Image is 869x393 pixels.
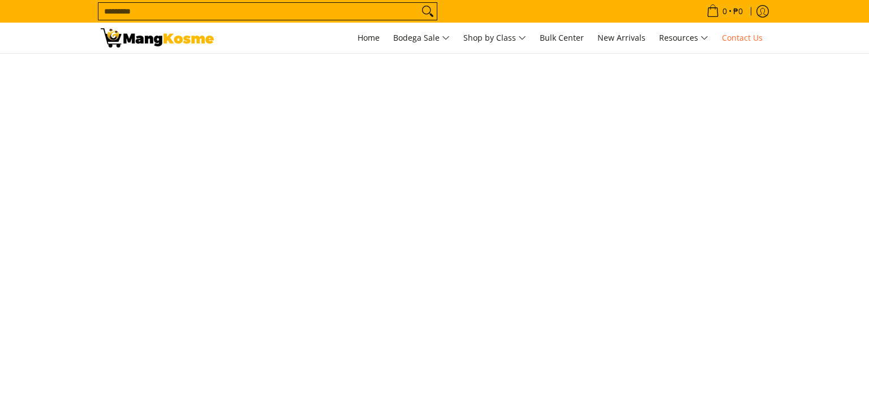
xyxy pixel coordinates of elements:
[534,23,590,53] a: Bulk Center
[225,23,768,53] nav: Main Menu
[721,7,729,15] span: 0
[592,23,651,53] a: New Arrivals
[716,23,768,53] a: Contact Us
[659,31,708,45] span: Resources
[352,23,385,53] a: Home
[101,28,214,47] img: Contact Us Today! l Mang Kosme - Home Appliance Warehouse Sale
[732,7,745,15] span: ₱0
[597,32,646,43] span: New Arrivals
[358,32,380,43] span: Home
[393,31,450,45] span: Bodega Sale
[388,23,455,53] a: Bodega Sale
[703,5,746,18] span: •
[463,31,526,45] span: Shop by Class
[540,32,584,43] span: Bulk Center
[722,32,763,43] span: Contact Us
[419,3,437,20] button: Search
[458,23,532,53] a: Shop by Class
[653,23,714,53] a: Resources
